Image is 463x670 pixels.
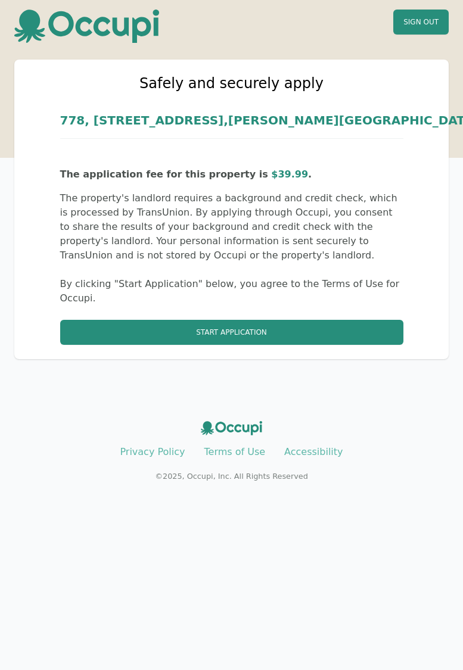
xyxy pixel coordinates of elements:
p: The application fee for this property is . [60,167,403,182]
button: Sign Out [393,10,449,35]
p: The property's landlord requires a background and credit check, which is processed by TransUnion.... [60,191,403,263]
span: $ 39.99 [271,169,308,180]
a: Accessibility [284,446,343,457]
h2: Safely and securely apply [60,74,403,93]
p: By clicking "Start Application" below, you agree to the Terms of Use for Occupi. [60,277,403,306]
a: Privacy Policy [120,446,185,457]
a: Terms of Use [204,446,265,457]
button: Start Application [60,320,403,345]
small: © 2025 , Occupi, Inc. All Rights Reserved [155,472,308,481]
